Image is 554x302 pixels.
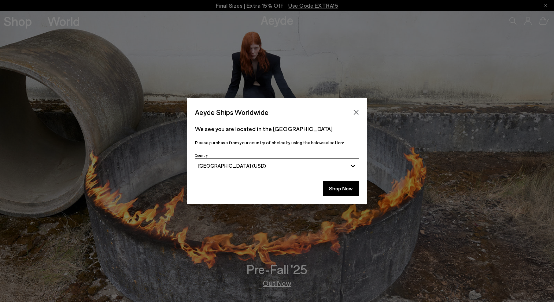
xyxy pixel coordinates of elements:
span: [GEOGRAPHIC_DATA] (USD) [198,163,266,169]
button: Shop Now [323,181,359,196]
span: Aeyde Ships Worldwide [195,106,269,119]
button: Close [351,107,362,118]
p: Please purchase from your country of choice by using the below selection: [195,139,359,146]
p: We see you are located in the [GEOGRAPHIC_DATA] [195,124,359,133]
span: Country [195,153,208,157]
